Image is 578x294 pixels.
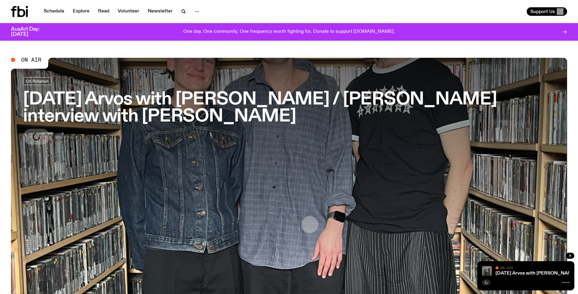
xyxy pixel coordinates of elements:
span: Support Us [530,9,555,14]
a: Newsletter [144,7,176,16]
button: Support Us [527,7,567,16]
a: On Rotation [23,77,51,85]
a: Schedule [40,7,68,16]
a: Read [94,7,113,16]
a: Volunteer [114,7,143,16]
p: One day. One community. One frequency worth fighting for. Donate to support [DOMAIN_NAME]. [183,29,395,35]
h3: [DATE] Arvos with [PERSON_NAME] / [PERSON_NAME] interview with [PERSON_NAME] [23,91,555,125]
a: Explore [69,7,93,16]
span: On Air [21,57,41,63]
span: On Air [500,266,513,270]
span: On Rotation [26,79,49,83]
h3: AusArt Day: [DATE] [11,27,50,37]
a: [DATE] Arvos with [PERSON_NAME] / [PERSON_NAME] interview with [PERSON_NAME] [23,77,555,145]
